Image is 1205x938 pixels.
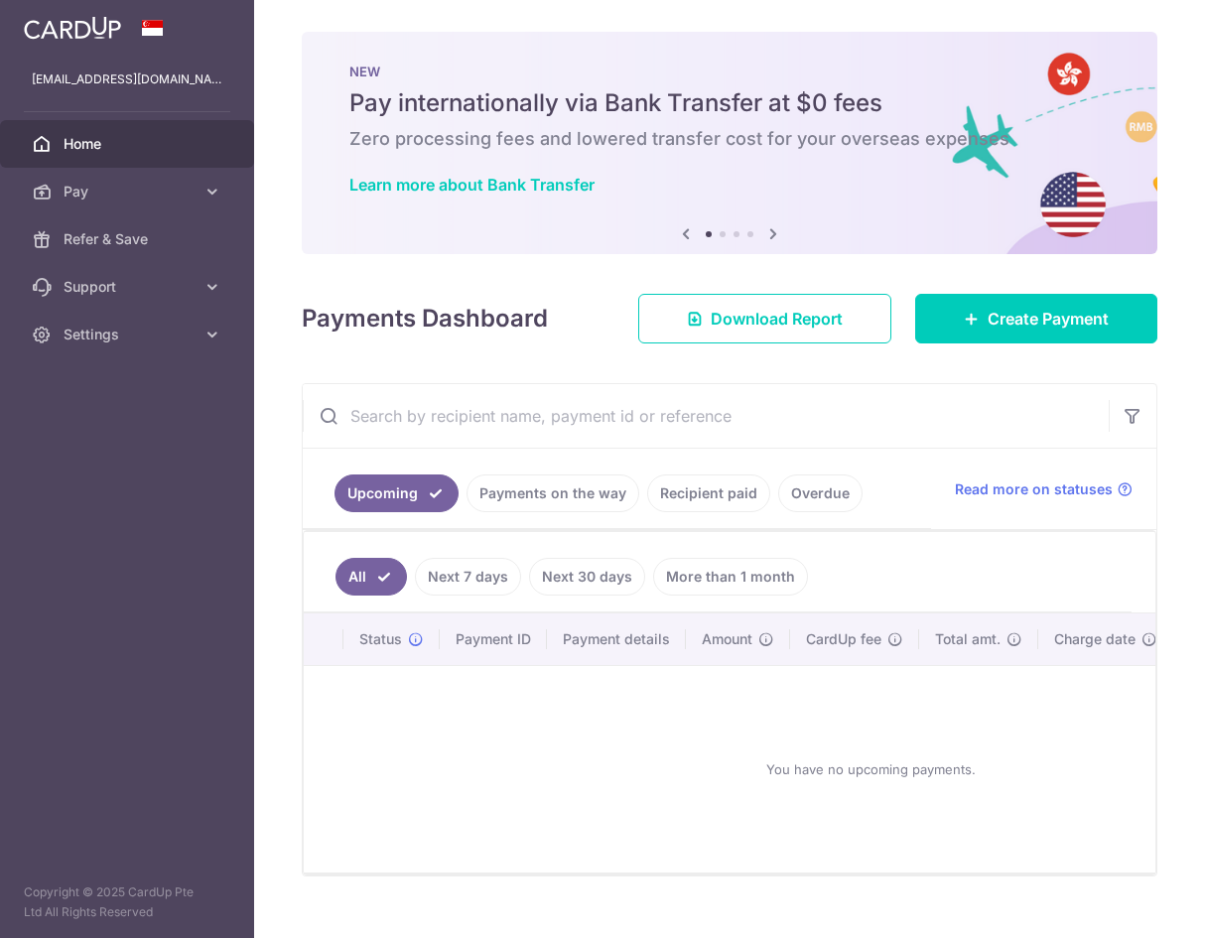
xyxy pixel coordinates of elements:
[547,613,686,665] th: Payment details
[335,558,407,596] a: All
[349,127,1110,151] h6: Zero processing fees and lowered transfer cost for your overseas expenses
[24,16,121,40] img: CardUp
[955,479,1113,499] span: Read more on statuses
[359,629,402,649] span: Status
[303,384,1109,448] input: Search by recipient name, payment id or reference
[349,175,595,195] a: Learn more about Bank Transfer
[64,182,195,201] span: Pay
[349,64,1110,79] p: NEW
[806,629,881,649] span: CardUp fee
[335,474,459,512] a: Upcoming
[467,474,639,512] a: Payments on the way
[1054,629,1136,649] span: Charge date
[415,558,521,596] a: Next 7 days
[64,134,195,154] span: Home
[349,87,1110,119] h5: Pay internationally via Bank Transfer at $0 fees
[302,301,548,336] h4: Payments Dashboard
[64,277,195,297] span: Support
[647,474,770,512] a: Recipient paid
[955,479,1133,499] a: Read more on statuses
[702,629,752,649] span: Amount
[778,474,863,512] a: Overdue
[915,294,1157,343] a: Create Payment
[64,325,195,344] span: Settings
[440,613,547,665] th: Payment ID
[32,69,222,89] p: [EMAIL_ADDRESS][DOMAIN_NAME]
[653,558,808,596] a: More than 1 month
[64,229,195,249] span: Refer & Save
[711,307,843,331] span: Download Report
[638,294,891,343] a: Download Report
[529,558,645,596] a: Next 30 days
[935,629,1001,649] span: Total amt.
[988,307,1109,331] span: Create Payment
[302,32,1157,254] img: Bank transfer banner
